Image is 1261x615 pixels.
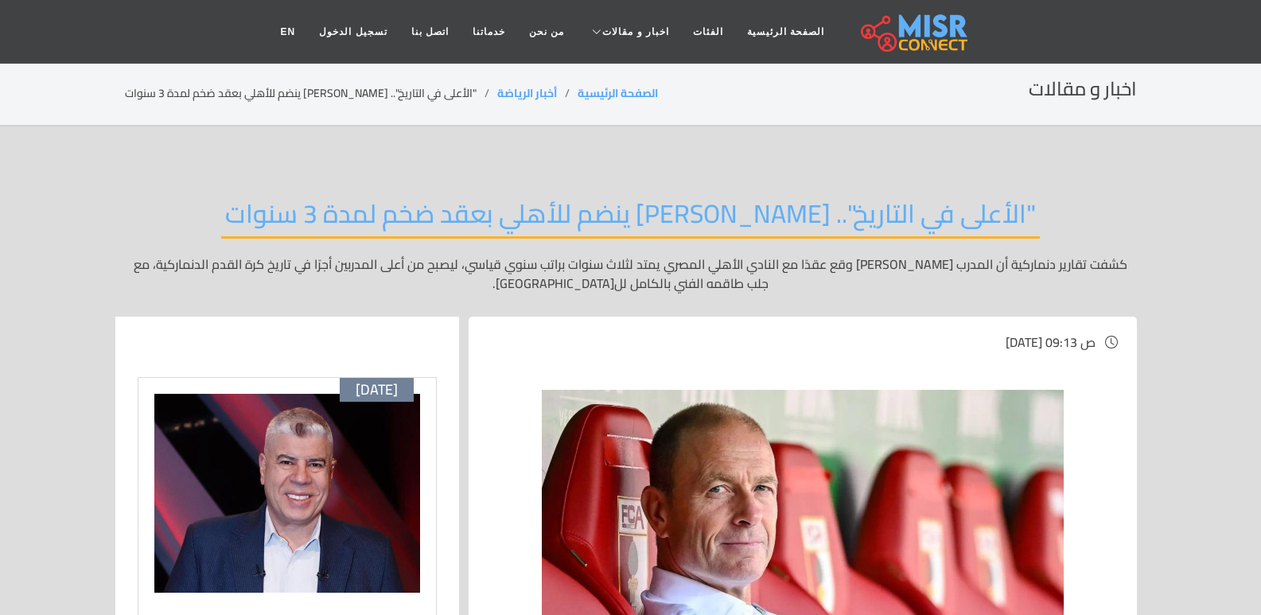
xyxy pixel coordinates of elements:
a: خدماتنا [461,17,517,47]
span: [DATE] 09:13 ص [1006,330,1096,354]
a: تسجيل الدخول [307,17,399,47]
span: اخبار و مقالات [602,25,669,39]
a: أخبار الرياضة [497,83,557,103]
h2: "الأعلى في التاريخ".. [PERSON_NAME] ينضم للأهلي بعقد ضخم لمدة 3 سنوات [221,198,1040,239]
img: main.misr_connect [861,12,967,52]
span: [DATE] [356,381,398,399]
a: اتصل بنا [399,17,461,47]
img: أحمد شوبير يعلق على ترشيحات مدربي الأهلي وجيس ثورب في الصدارة [154,394,420,593]
a: الصفحة الرئيسية [578,83,658,103]
a: اخبار و مقالات [576,17,681,47]
a: الصفحة الرئيسية [735,17,836,47]
p: كشفت تقارير دنماركية أن المدرب [PERSON_NAME] وقع عقدًا مع النادي الأهلي المصري يمتد لثلاث سنوات ب... [125,255,1137,293]
li: "الأعلى في التاريخ".. [PERSON_NAME] ينضم للأهلي بعقد ضخم لمدة 3 سنوات [125,85,497,102]
a: الفئات [681,17,735,47]
h2: اخبار و مقالات [1029,78,1137,101]
a: EN [269,17,308,47]
a: من نحن [517,17,576,47]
